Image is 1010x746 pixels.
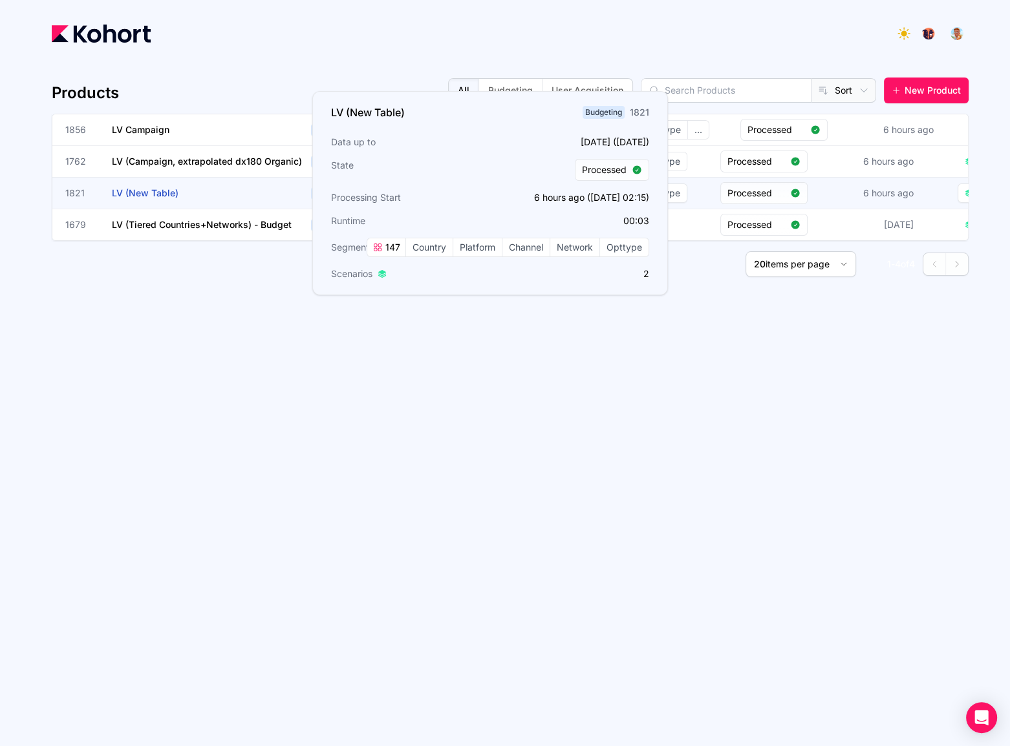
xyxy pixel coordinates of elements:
[884,78,969,103] button: New Product
[65,155,96,168] span: 1762
[331,136,486,149] h3: Data up to
[311,187,353,200] span: Budgeting
[688,121,709,139] span: ...
[112,219,292,230] span: LV (Tiered Countries+Networks) - Budget
[542,79,632,102] button: User Acquisition
[887,258,891,269] span: 1
[861,184,916,202] div: 6 hours ago
[895,258,901,269] span: 4
[754,258,766,269] span: 20
[901,258,909,269] span: of
[311,219,353,231] span: Budgeting
[727,218,785,231] span: Processed
[331,191,486,204] h3: Processing Start
[550,238,599,256] span: Network
[835,84,852,97] span: Sort
[494,267,649,280] p: 2
[453,238,502,256] span: Platform
[600,238,649,256] span: Opttype
[406,238,453,256] span: Country
[881,121,936,139] div: 6 hours ago
[331,241,374,254] span: Segments
[311,124,353,136] span: Budgeting
[583,106,625,119] span: Budgeting
[766,258,830,269] span: items per page
[966,702,997,733] div: Open Intercom Messenger
[922,27,935,40] img: logo_TreesPlease_20230726120307121221.png
[331,105,405,120] h3: LV (New Table)
[478,79,542,102] button: Budgeting
[727,155,785,168] span: Processed
[909,258,915,269] span: 4
[746,251,856,277] button: 20items per page
[494,191,649,204] p: 6 hours ago ([DATE] 02:15)
[311,156,353,168] span: Budgeting
[630,106,649,119] div: 1821
[727,187,785,200] span: Processed
[112,124,169,135] span: LV Campaign
[65,187,96,200] span: 1821
[502,238,550,256] span: Channel
[891,258,895,269] span: -
[383,241,400,254] span: 147
[494,136,649,149] p: [DATE] ([DATE])
[582,163,627,176] span: Processed
[52,25,151,43] img: Kohort logo
[623,215,649,226] app-duration-counter: 00:03
[112,156,302,167] span: LV (Campaign, extrapolated dx180 Organic)
[449,79,478,102] button: All
[112,187,178,198] span: LV (New Table)
[881,216,916,234] div: [DATE]
[331,159,486,181] h3: State
[905,84,961,97] span: New Product
[65,123,96,136] span: 1856
[331,214,486,227] h3: Runtime
[52,83,119,103] h4: Products
[641,79,811,102] input: Search Products
[331,267,372,280] span: Scenarios
[65,218,96,231] span: 1679
[861,152,916,171] div: 6 hours ago
[747,123,805,136] span: Processed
